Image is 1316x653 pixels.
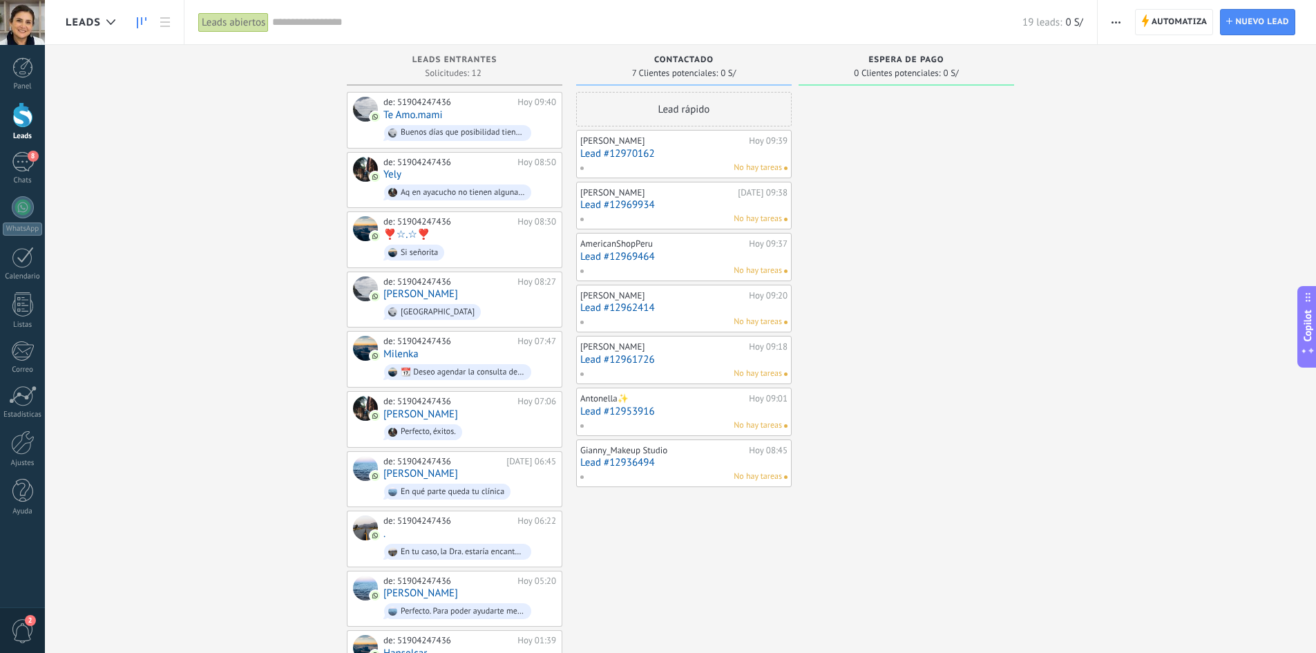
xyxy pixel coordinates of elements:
img: com.amocrm.amocrmwa.svg [370,172,380,182]
div: . [353,515,378,540]
div: Hoy 07:06 [517,396,556,407]
div: de: 51904247436 [383,157,513,168]
img: com.amocrm.amocrmwa.svg [370,292,380,301]
span: 8 [28,151,39,162]
span: Leads Entrantes [412,55,497,65]
a: Lead #12953916 [580,406,788,417]
img: com.amocrm.amocrmwa.svg [370,411,380,421]
div: Yely [353,157,378,182]
div: Estadísticas [3,410,43,419]
div: Si señorita [401,248,438,258]
span: No hay nada asignado [784,167,788,170]
span: No hay tareas [734,419,782,432]
div: AmericanShopPeru [580,238,745,249]
span: No hay nada asignado [784,424,788,428]
div: [GEOGRAPHIC_DATA] [401,307,475,317]
span: Leads [66,16,101,29]
div: de: 51904247436 [383,635,513,646]
div: Hoy 09:40 [517,97,556,108]
div: Milenka [353,336,378,361]
div: WhatsApp [3,223,42,236]
div: Ajustes [3,459,43,468]
span: Solicitudes: 12 [425,69,481,77]
div: Hoy 09:01 [749,393,788,404]
a: Lead #12969934 [580,199,788,211]
div: [PERSON_NAME] [580,290,745,301]
div: Hoy 09:39 [749,135,788,146]
div: Listas [3,321,43,330]
div: Te Amo.mami [353,97,378,122]
a: Lead #12969464 [580,251,788,263]
a: Lead #12970162 [580,148,788,160]
span: 2 [25,615,36,626]
div: espera de pago [805,55,1007,67]
img: com.amocrm.amocrmwa.svg [370,471,380,481]
div: Ayuda [3,507,43,516]
div: Andrea [353,456,378,481]
span: No hay nada asignado [784,218,788,221]
img: com.amocrm.amocrmwa.svg [370,231,380,241]
div: [PERSON_NAME] [580,135,745,146]
div: Hoy 08:27 [517,276,556,287]
div: Calendario [3,272,43,281]
div: Paola Tolentino Acosta [353,396,378,421]
div: de: 51904247436 [383,276,513,287]
span: Automatiza [1152,10,1208,35]
div: Hoy 07:47 [517,336,556,347]
span: 0 S/ [944,69,959,77]
span: 0 S/ [721,69,736,77]
div: Leads Entrantes [354,55,555,67]
span: 0 Clientes potenciales: [854,69,940,77]
a: . [383,528,385,540]
div: Hoy 08:50 [517,157,556,168]
img: com.amocrm.amocrmwa.svg [370,112,380,122]
span: 19 leads: [1022,16,1062,29]
div: Chats [3,176,43,185]
span: No hay tareas [734,265,782,277]
div: [DATE] 09:38 [738,187,788,198]
img: com.amocrm.amocrmwa.svg [370,591,380,600]
span: No hay nada asignado [784,321,788,324]
div: de: 51904247436 [383,456,502,467]
span: No hay tareas [734,471,782,483]
div: Aq en ayacucho no tienen alguna clínica q puede evaluarme y los restos derivar con ustedes [401,188,525,198]
span: No hay tareas [734,162,782,174]
span: No hay nada asignado [784,372,788,376]
img: com.amocrm.amocrmwa.svg [370,531,380,540]
div: Hoy 09:18 [749,341,788,352]
a: Lista [153,9,177,36]
div: de: 51904247436 [383,396,513,407]
div: Hoy 09:37 [749,238,788,249]
div: Perfecto. Para poder ayudarte me podría comentar ¿Actualmente cuanto tiempo lleva buscando el emb... [401,607,525,616]
div: 📆 Deseo agendar la consulta de fertilidad del anuncio. [401,368,525,377]
div: Rossy [353,576,378,600]
div: Hoy 06:22 [517,515,556,527]
div: Hoy 09:20 [749,290,788,301]
a: ❣️☆.☆❣️ [383,229,430,240]
span: No hay tareas [734,368,782,380]
div: Leads abiertos [198,12,269,32]
span: Nuevo lead [1235,10,1289,35]
a: Automatiza [1135,9,1214,35]
a: Lead #12962414 [580,302,788,314]
div: [DATE] 06:45 [506,456,556,467]
div: Felizardo [353,276,378,301]
a: Lead #12936494 [580,457,788,469]
div: Hoy 08:30 [517,216,556,227]
span: 0 S/ [1065,16,1083,29]
a: Nuevo lead [1220,9,1295,35]
div: Gianny_Makeup Studio [580,445,745,456]
button: Más [1106,9,1126,35]
div: Buenos días que posibilidad tiene una mujer después de 21 año de Liga y creo que estoy entrando e... [401,128,525,138]
div: de: 51904247436 [383,336,513,347]
div: de: 51904247436 [383,576,513,587]
div: Panel [3,82,43,91]
span: No hay tareas [734,316,782,328]
a: Milenka [383,348,419,360]
div: Leads [3,132,43,141]
span: 7 Clientes potenciales: [632,69,718,77]
a: [PERSON_NAME] [383,468,458,480]
div: de: 51904247436 [383,515,513,527]
span: Copilot [1301,310,1315,341]
a: Te Amo.mami [383,109,442,121]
